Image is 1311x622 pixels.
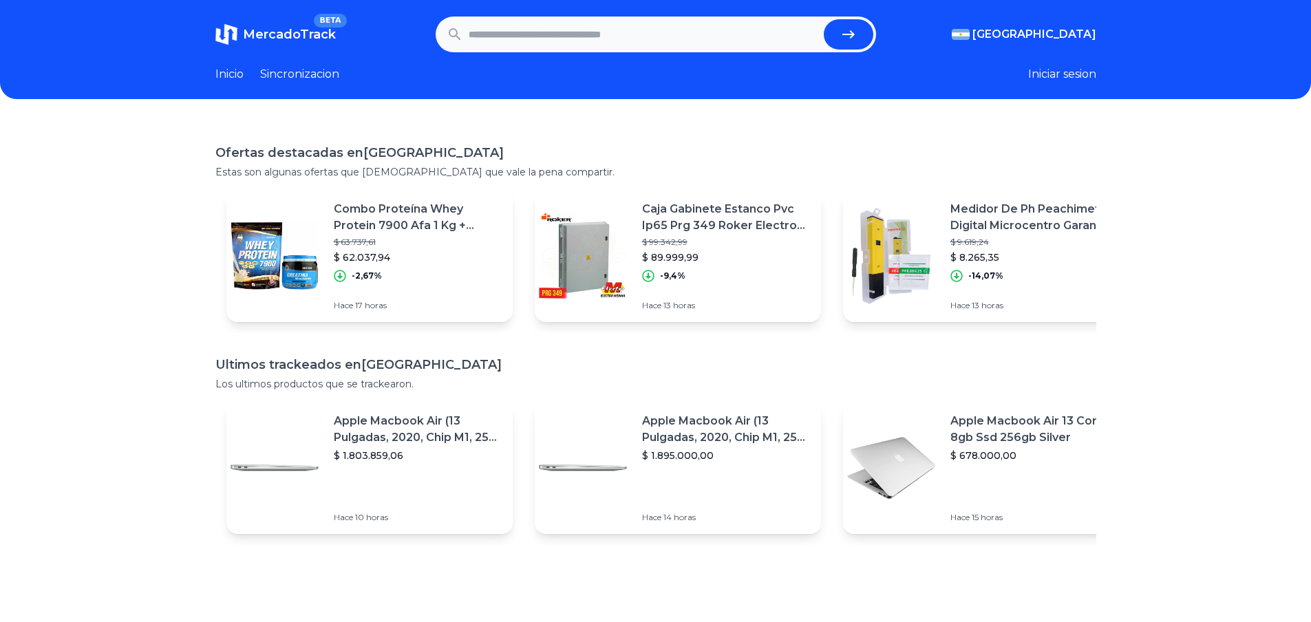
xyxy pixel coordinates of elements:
img: Featured image [843,208,939,304]
p: Los ultimos productos que se trackearon. [215,377,1096,391]
p: Hace 14 horas [642,512,810,523]
p: Combo Proteína Whey Protein 7900 Afa 1 Kg + Creatina Gentech [334,201,502,234]
a: Inicio [215,66,244,83]
p: $ 9.619,24 [950,237,1118,248]
p: Hace 13 horas [950,300,1118,311]
img: Featured image [535,208,631,304]
a: Featured imageCombo Proteína Whey Protein 7900 Afa 1 Kg + Creatina Gentech$ 63.737,61$ 62.037,94-... [226,190,513,322]
p: Apple Macbook Air (13 Pulgadas, 2020, Chip M1, 256 Gb De Ssd, 8 Gb De Ram) - Plata [334,413,502,446]
h1: Ofertas destacadas en [GEOGRAPHIC_DATA] [215,143,1096,162]
img: Featured image [535,420,631,516]
p: $ 89.999,99 [642,250,810,264]
span: [GEOGRAPHIC_DATA] [972,26,1096,43]
img: Featured image [226,420,323,516]
p: -14,07% [968,270,1003,281]
p: $ 62.037,94 [334,250,502,264]
p: Hace 13 horas [642,300,810,311]
img: Argentina [952,29,970,40]
p: $ 99.342,99 [642,237,810,248]
p: $ 63.737,61 [334,237,502,248]
p: Hace 17 horas [334,300,502,311]
p: $ 1.895.000,00 [642,449,810,462]
p: Apple Macbook Air 13 Core I5 8gb Ssd 256gb Silver [950,413,1118,446]
img: MercadoTrack [215,23,237,45]
img: Featured image [843,420,939,516]
p: $ 1.803.859,06 [334,449,502,462]
p: -2,67% [352,270,382,281]
a: Sincronizacion [260,66,339,83]
button: Iniciar sesion [1028,66,1096,83]
p: $ 678.000,00 [950,449,1118,462]
span: MercadoTrack [243,27,336,42]
button: [GEOGRAPHIC_DATA] [952,26,1096,43]
p: Estas son algunas ofertas que [DEMOGRAPHIC_DATA] que vale la pena compartir. [215,165,1096,179]
p: $ 8.265,35 [950,250,1118,264]
a: Featured imageCaja Gabinete Estanco Pvc Ip65 Prg 349 Roker Electro [PERSON_NAME]$ 99.342,99$ 89.9... [535,190,821,322]
h1: Ultimos trackeados en [GEOGRAPHIC_DATA] [215,355,1096,374]
a: MercadoTrackBETA [215,23,336,45]
a: Featured imageApple Macbook Air (13 Pulgadas, 2020, Chip M1, 256 Gb De Ssd, 8 Gb De Ram) - Plata$... [535,402,821,534]
a: Featured imageApple Macbook Air 13 Core I5 8gb Ssd 256gb Silver$ 678.000,00Hace 15 horas [843,402,1129,534]
p: Apple Macbook Air (13 Pulgadas, 2020, Chip M1, 256 Gb De Ssd, 8 Gb De Ram) - Plata [642,413,810,446]
a: Featured imageApple Macbook Air (13 Pulgadas, 2020, Chip M1, 256 Gb De Ssd, 8 Gb De Ram) - Plata$... [226,402,513,534]
a: Featured imageMedidor De Ph Peachimetro Digital Microcentro Garantia$ 9.619,24$ 8.265,35-14,07%Ha... [843,190,1129,322]
p: -9,4% [660,270,685,281]
p: Medidor De Ph Peachimetro Digital Microcentro Garantia [950,201,1118,234]
img: Featured image [226,208,323,304]
p: Hace 15 horas [950,512,1118,523]
span: BETA [314,14,346,28]
p: Hace 10 horas [334,512,502,523]
p: Caja Gabinete Estanco Pvc Ip65 Prg 349 Roker Electro [PERSON_NAME] [642,201,810,234]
